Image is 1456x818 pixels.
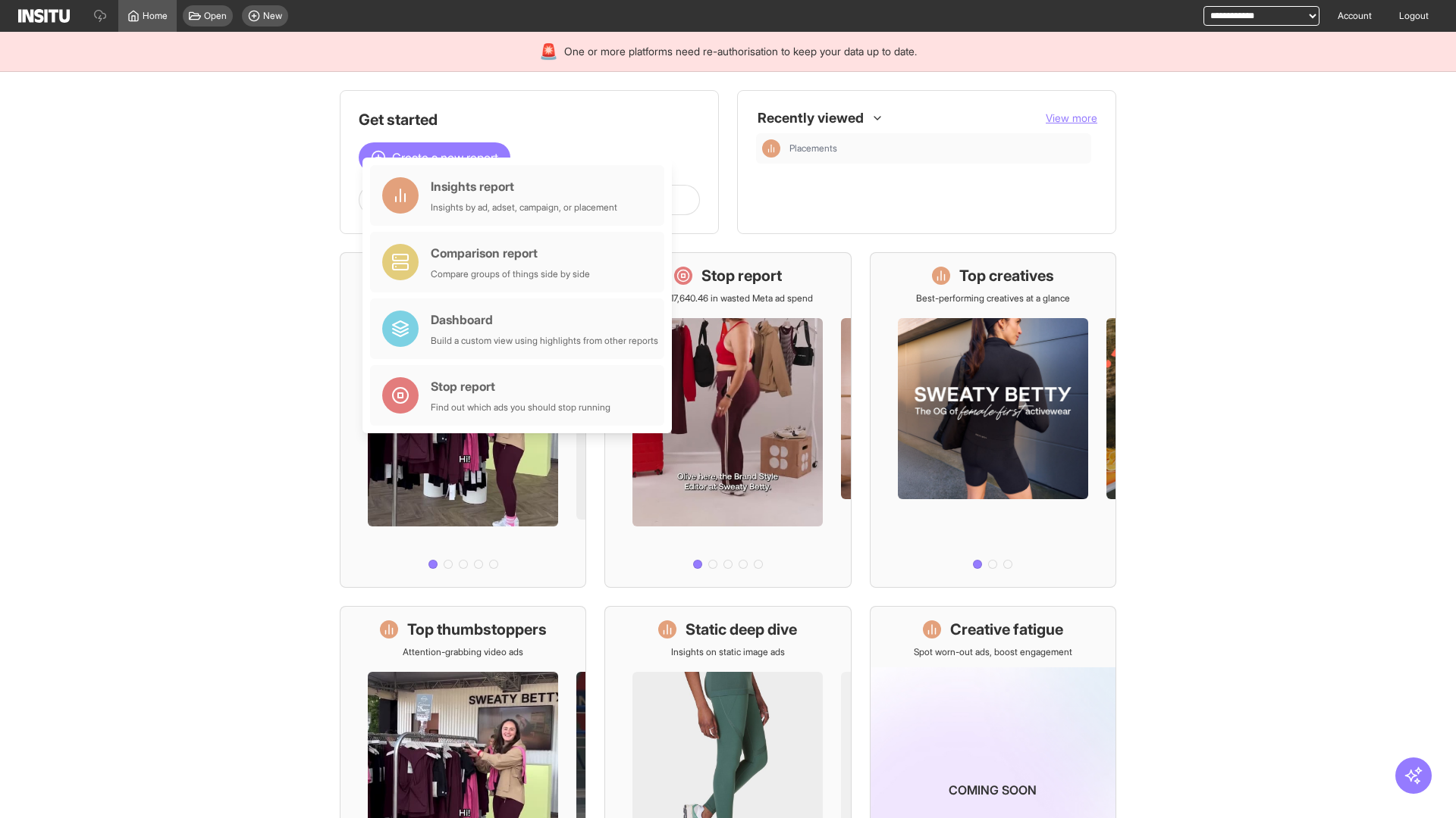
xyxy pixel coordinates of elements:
span: Home [143,10,168,22]
h1: Top creatives [959,265,1054,286]
span: Create a new report [392,148,498,167]
h1: Get started [359,109,700,130]
h1: Static deep dive [686,619,797,640]
p: Best-performing creatives at a glance [916,292,1070,304]
span: Placements [789,142,837,155]
p: Insights on static image ads [671,646,785,658]
div: Insights report [431,177,617,195]
img: Logo [18,9,70,23]
span: New [263,10,282,22]
div: Stop report [431,377,610,395]
a: Stop reportSave £17,640.46 in wasted Meta ad spend [604,252,851,588]
div: Build a custom view using highlights from other reports [431,335,658,347]
span: Placements [789,142,1085,155]
span: Open [204,10,227,22]
p: Save £17,640.46 in wasted Meta ad spend [643,292,813,304]
h1: Top thumbstoppers [407,619,547,640]
div: Insights [762,139,780,158]
div: Dashboard [431,311,658,329]
div: Insights by ad, adset, campaign, or placement [431,201,617,214]
a: What's live nowSee all active ads instantly [340,252,586,588]
span: One or more platforms need re-authorisation to keep your data up to date. [564,44,917,59]
button: View more [1046,111,1097,126]
div: Find out which ads you should stop running [431,401,610,414]
h1: Stop report [701,265,782,286]
span: View more [1046,111,1097,124]
button: Create a new report [359,142,510,173]
div: 🚨 [539,41,558,62]
a: Top creativesBest-performing creatives at a glance [870,252,1116,588]
p: Attention-grabbing video ads [403,646,523,658]
div: Comparison report [431,244,590,262]
div: Compare groups of things side by side [431,268,590,280]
